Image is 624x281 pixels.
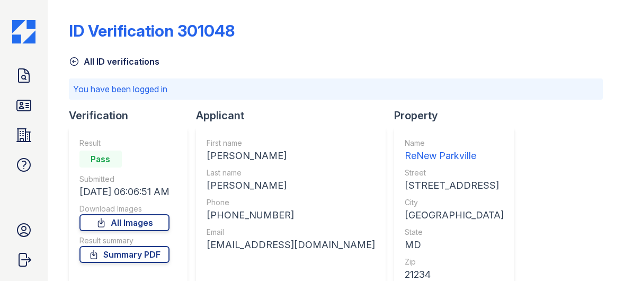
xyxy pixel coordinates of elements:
p: You have been logged in [73,83,599,95]
a: All Images [79,214,170,231]
div: Result summary [79,235,170,246]
div: Pass [79,151,122,168]
div: MD [405,238,504,252]
div: [DATE] 06:06:51 AM [79,185,170,199]
div: Phone [207,197,375,208]
div: [STREET_ADDRESS] [405,178,504,193]
div: Street [405,168,504,178]
div: Submitted [79,174,170,185]
a: Name ReNew Parkville [405,138,504,163]
div: Email [207,227,375,238]
img: CE_Icon_Blue-c292c112584629df590d857e76928e9f676e5b41ef8f769ba2f05ee15b207248.png [12,20,35,43]
a: Summary PDF [79,246,170,263]
div: Name [405,138,504,148]
div: Last name [207,168,375,178]
div: State [405,227,504,238]
div: [EMAIL_ADDRESS][DOMAIN_NAME] [207,238,375,252]
div: Applicant [196,108,394,123]
div: ID Verification 301048 [69,21,235,40]
div: City [405,197,504,208]
div: [PHONE_NUMBER] [207,208,375,223]
div: [GEOGRAPHIC_DATA] [405,208,504,223]
div: Property [394,108,523,123]
div: Result [79,138,170,148]
div: [PERSON_NAME] [207,178,375,193]
div: ReNew Parkville [405,148,504,163]
div: Verification [69,108,196,123]
a: All ID verifications [69,55,159,68]
div: Zip [405,257,504,267]
div: First name [207,138,375,148]
div: [PERSON_NAME] [207,148,375,163]
div: Download Images [79,204,170,214]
